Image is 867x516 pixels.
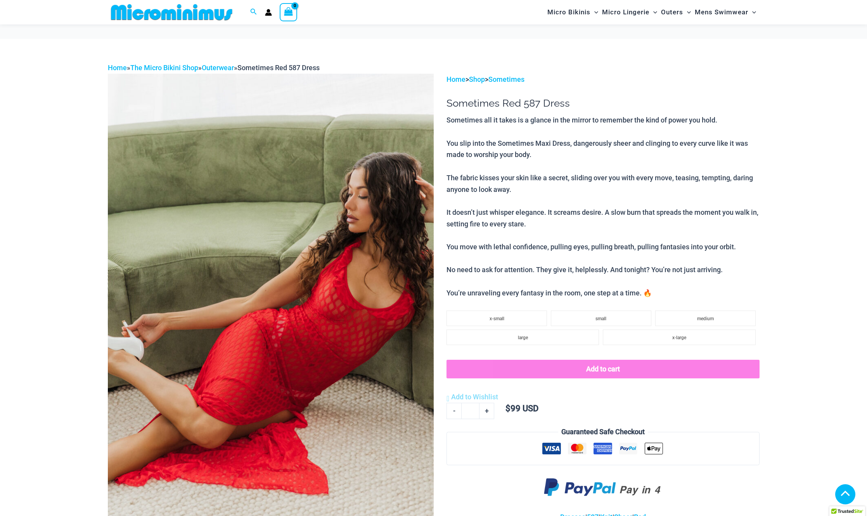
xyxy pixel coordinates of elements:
a: Micro BikinisMenu ToggleMenu Toggle [545,2,600,22]
nav: Site Navigation [544,1,760,23]
li: x-small [446,311,547,326]
a: - [446,403,461,419]
a: Micro LingerieMenu ToggleMenu Toggle [600,2,659,22]
img: MM SHOP LOGO FLAT [108,3,235,21]
span: $ [505,404,511,413]
p: Sometimes all it takes is a glance in the mirror to remember the kind of power you hold. You slip... [446,114,759,299]
li: x-large [603,330,755,345]
h1: Sometimes Red 587 Dress [446,97,759,109]
a: The Micro Bikini Shop [130,64,198,72]
li: medium [655,311,756,326]
a: Outerwear [202,64,234,72]
a: OutersMenu ToggleMenu Toggle [659,2,693,22]
a: + [479,403,494,419]
legend: Guaranteed Safe Checkout [558,426,648,438]
p: > > [446,74,759,85]
span: small [595,316,606,321]
a: View Shopping Cart, empty [280,3,298,21]
bdi: 99 USD [505,404,538,413]
li: small [551,311,651,326]
a: Account icon link [265,9,272,16]
a: Shop [469,75,485,83]
span: Menu Toggle [748,2,756,22]
span: large [518,335,528,340]
a: Sometimes [488,75,524,83]
span: Add to Wishlist [451,393,498,401]
li: large [446,330,599,345]
a: Home [108,64,127,72]
span: Menu Toggle [683,2,691,22]
span: Menu Toggle [649,2,657,22]
span: medium [697,316,714,321]
span: x-large [672,335,686,340]
a: Home [446,75,466,83]
a: Mens SwimwearMenu ToggleMenu Toggle [693,2,758,22]
span: Mens Swimwear [695,2,748,22]
span: Micro Lingerie [602,2,649,22]
span: Menu Toggle [590,2,598,22]
span: Outers [661,2,683,22]
a: Add to Wishlist [446,391,498,403]
span: » » » [108,64,320,72]
button: Add to cart [446,360,759,378]
a: Search icon link [250,7,257,17]
input: Product quantity [461,403,479,419]
span: Sometimes Red 587 Dress [237,64,320,72]
span: x-small [490,316,504,321]
span: Micro Bikinis [547,2,590,22]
